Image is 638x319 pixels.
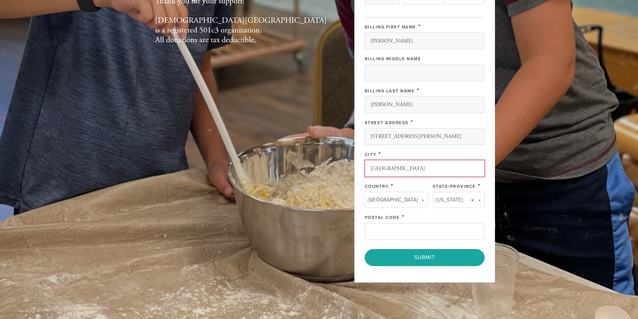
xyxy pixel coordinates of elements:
label: Country [365,184,389,189]
a: [GEOGRAPHIC_DATA] [365,192,428,208]
span: This field is required. [417,87,420,94]
span: This field is required. [391,182,394,189]
label: City [365,152,376,157]
input: Submit [365,249,485,266]
label: Street Address [365,120,409,126]
label: Billing First Name [365,24,416,30]
label: State/Province [433,184,476,189]
label: Billing Last Name [365,88,415,94]
label: Postal Code [365,215,400,220]
a: [US_STATE] [433,192,485,208]
span: This field is required. [411,118,413,126]
span: This field is required. [402,213,405,221]
span: This field is required. [418,23,421,30]
span: [GEOGRAPHIC_DATA] [368,195,418,204]
span: This field is required. [478,182,481,189]
span: This field is required. [378,150,381,158]
label: Billing Middle Name [365,56,421,62]
span: [US_STATE] [436,195,463,204]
